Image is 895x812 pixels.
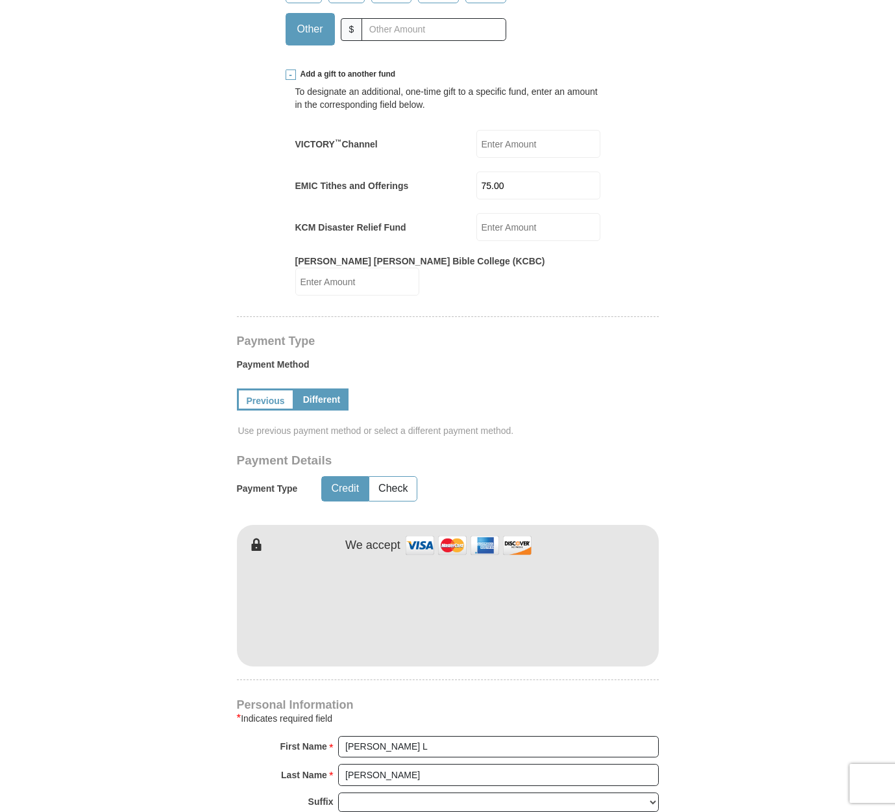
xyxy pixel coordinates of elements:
strong: Last Name [281,766,327,784]
h4: We accept [345,539,400,553]
h4: Payment Type [237,336,659,346]
h4: Personal Information [237,700,659,710]
strong: First Name [280,737,327,755]
input: Enter Amount [476,130,600,158]
input: Enter Amount [476,171,600,199]
div: To designate an additional, one-time gift to a specific fund, enter an amount in the correspondin... [295,85,600,111]
input: Other Amount [362,18,506,41]
span: $ [341,18,363,41]
img: credit cards accepted [404,531,533,559]
label: KCM Disaster Relief Fund [295,221,406,234]
button: Check [369,477,417,501]
input: Enter Amount [476,213,600,241]
h3: Payment Details [237,453,568,468]
label: Payment Method [237,358,659,377]
button: Credit [322,477,368,501]
span: Use previous payment method or select a different payment method. [238,424,660,437]
input: Enter Amount [295,268,419,296]
span: Add a gift to another fund [296,69,396,80]
div: Indicates required field [237,711,659,726]
span: Other [291,19,330,39]
label: VICTORY Channel [295,138,378,151]
label: [PERSON_NAME] [PERSON_NAME] Bible College (KCBC) [295,255,545,268]
label: EMIC Tithes and Offerings [295,179,409,192]
a: Different [295,388,349,411]
a: Previous [237,388,295,411]
h5: Payment Type [237,483,298,494]
sup: ™ [335,138,342,146]
strong: Suffix [308,793,334,811]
